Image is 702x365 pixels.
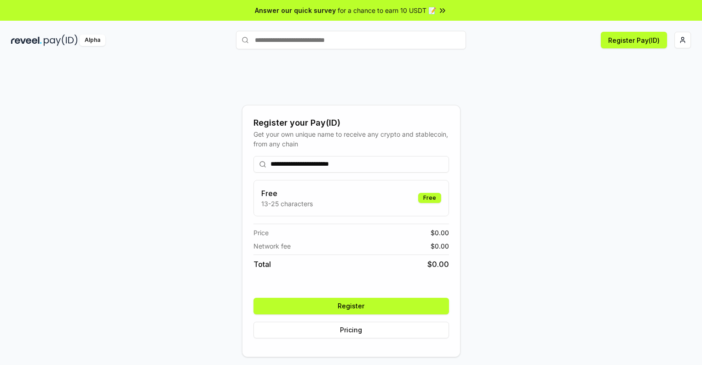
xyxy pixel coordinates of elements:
[253,322,449,338] button: Pricing
[255,6,336,15] span: Answer our quick survey
[253,259,271,270] span: Total
[253,228,269,238] span: Price
[44,35,78,46] img: pay_id
[431,241,449,251] span: $ 0.00
[261,199,313,209] p: 13-25 characters
[253,298,449,314] button: Register
[261,188,313,199] h3: Free
[431,228,449,238] span: $ 0.00
[418,193,441,203] div: Free
[253,129,449,149] div: Get your own unique name to receive any crypto and stablecoin, from any chain
[253,116,449,129] div: Register your Pay(ID)
[253,241,291,251] span: Network fee
[11,35,42,46] img: reveel_dark
[80,35,105,46] div: Alpha
[427,259,449,270] span: $ 0.00
[338,6,436,15] span: for a chance to earn 10 USDT 📝
[601,32,667,48] button: Register Pay(ID)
